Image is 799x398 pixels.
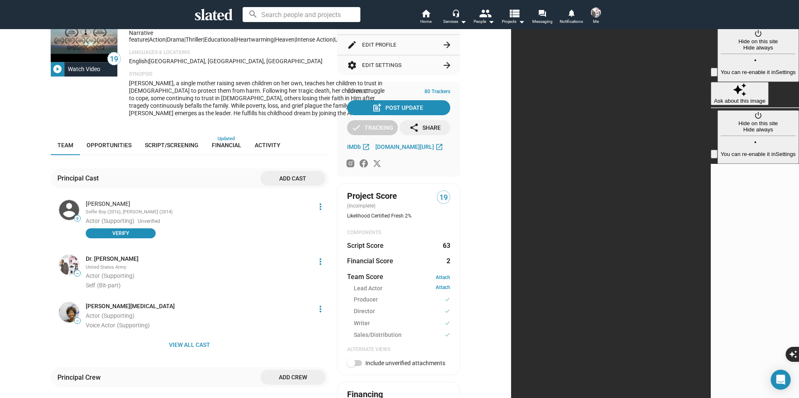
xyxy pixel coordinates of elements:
span: Unverified [138,218,160,225]
div: People [474,17,494,27]
span: — [74,319,80,323]
p: Languages & Locations [129,49,391,56]
button: Tracking [347,120,398,135]
a: Script/Screening [138,135,205,155]
span: | [148,58,149,64]
span: | [148,36,149,43]
div: Tracking [351,120,393,135]
span: intense action [296,36,333,43]
mat-icon: open_in_new [362,143,370,151]
span: 19 [108,54,120,65]
span: Activity [255,142,280,148]
span: Drama [167,36,184,43]
span: (Supporting) [102,218,134,224]
span: Actor [86,218,100,224]
dt: Team Score [347,272,383,281]
span: | [333,36,334,43]
span: — [74,271,80,276]
span: Project Score [347,190,397,202]
span: heartwarming [236,36,274,43]
a: IMDb [347,142,372,152]
span: | [295,36,296,43]
mat-icon: settings [347,60,357,70]
div: [PERSON_NAME] [86,200,310,208]
span: Producer [354,296,378,304]
span: (incomplete) [347,203,377,209]
input: Search people and projects [243,7,360,22]
span: Action [149,36,166,43]
span: Opportunities [87,142,132,148]
a: Activity [248,135,287,155]
mat-icon: check [351,123,361,133]
button: Post Update [347,100,450,115]
div: Principal Cast [57,174,102,183]
img: Dr. Jerry Brown [59,255,79,275]
span: [GEOGRAPHIC_DATA], [GEOGRAPHIC_DATA], [GEOGRAPHIC_DATA] [149,58,323,64]
img: Lenny Porterfield [59,200,79,220]
mat-icon: check [444,319,450,327]
button: Edit Profile [347,35,450,55]
mat-icon: arrow_drop_down [486,17,496,27]
span: | [184,36,186,43]
mat-icon: more_vert [315,304,325,314]
a: Team [51,135,80,155]
div: United States Army [86,265,310,271]
span: Self [86,282,95,289]
span: (Bit-part) [97,282,121,289]
mat-icon: people [479,7,491,19]
div: Watch Video [65,62,104,77]
a: [DOMAIN_NAME][URL] [375,142,445,152]
span: (Supporting) [117,322,150,329]
mat-icon: more_vert [315,257,325,267]
mat-icon: home [421,8,431,18]
mat-icon: check [444,331,450,339]
span: English [129,58,148,64]
mat-icon: edit [347,40,357,50]
span: 80 Trackers [424,89,450,95]
span: | [235,36,236,43]
a: Attach [436,284,450,292]
div: Connect [347,89,450,95]
span: Sales/Distribution [354,331,402,340]
a: Financial [205,135,248,155]
mat-icon: more_vert [315,202,325,212]
dt: Script Score [347,241,384,250]
span: Thriller [186,36,203,43]
a: Home [411,8,440,27]
span: Writer [354,319,370,328]
span: Lead Actor [354,284,382,292]
span: Script/Screening [145,142,199,148]
mat-icon: check [444,307,450,315]
span: Narrative feature [129,30,153,43]
a: Opportunities [80,135,138,155]
span: Financial [212,142,241,148]
div: Open Intercom Messenger [771,370,791,390]
button: Share [399,120,450,135]
button: Add cast [261,171,325,186]
span: (Supporting) [102,272,134,279]
span: Director [354,307,375,316]
img: Dr. Maureen Gouveia-Whitehead [59,302,79,322]
dd: 2 [442,257,450,265]
div: Alternate Views [347,346,450,353]
span: Add cast [267,171,319,186]
p: Synopsis [129,71,391,78]
button: Services [440,8,469,27]
span: 19 [437,192,450,203]
span: Actor [86,312,100,319]
span: IMDb [347,143,361,150]
span: 9 [74,216,80,221]
span: Verify [91,229,151,237]
span: [DOMAIN_NAME][URL] [375,143,434,150]
span: Team [57,142,73,148]
span: educational [204,36,235,43]
span: uplifting/inspirational [334,36,391,43]
button: Projects [499,8,528,27]
div: Selfie Boy (2016), [PERSON_NAME] (2014) [86,209,310,215]
div: Principal Crew [57,373,104,382]
mat-icon: play_circle_filled [52,64,62,74]
span: | [166,36,167,43]
button: People [469,8,499,27]
div: Likelihood Certified Fresh 2% [347,213,450,220]
span: Actor [86,272,100,279]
